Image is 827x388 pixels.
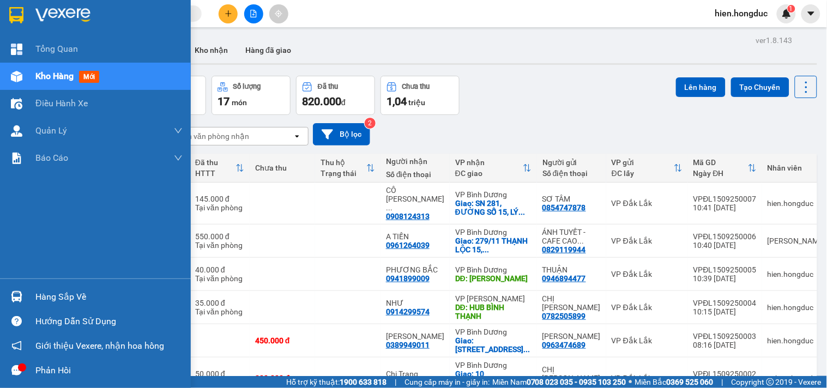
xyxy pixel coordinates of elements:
[455,328,532,336] div: VP Bình Dương
[523,345,530,354] span: ...
[693,169,748,178] div: Ngày ĐH
[293,132,301,141] svg: open
[693,341,757,349] div: 08:16 [DATE]
[11,71,22,82] img: warehouse-icon
[93,9,239,22] div: VP Bình Dương
[455,228,532,237] div: VP Bình Dương
[518,208,525,216] span: ...
[542,365,601,383] div: CHỊ TRÚC
[386,241,430,250] div: 0961264039
[693,274,757,283] div: 10:39 [DATE]
[455,199,532,216] div: Giao: SN 281, ĐƯỜNG SỐ 15, LÝ THƯỜNG KIỆT, QUẬN 11, HCM
[731,77,789,97] button: Tạo Chuyến
[693,332,757,341] div: VPĐL1509250003
[195,299,244,307] div: 35.000 đ
[9,10,26,22] span: Gửi:
[766,378,774,386] span: copyright
[612,270,683,278] div: VP Đắk Lắk
[11,125,22,137] img: warehouse-icon
[542,169,601,178] div: Số điện thoại
[635,376,714,388] span: Miền Bắc
[318,83,338,90] div: Đã thu
[174,154,183,162] span: down
[606,154,688,183] th: Toggle SortBy
[195,169,236,178] div: HTTT
[79,71,99,83] span: mới
[195,265,244,274] div: 40.000 đ
[629,380,632,384] span: ⚪️
[195,158,236,167] div: Đã thu
[693,307,757,316] div: 10:15 [DATE]
[9,7,23,23] img: logo-vxr
[455,265,532,274] div: VP Bình Dương
[11,341,22,351] span: notification
[402,83,430,90] div: Chưa thu
[218,95,230,108] span: 17
[195,195,244,203] div: 145.000 đ
[386,299,444,307] div: NHƯ
[542,158,601,167] div: Người gửi
[667,378,714,386] strong: 0369 525 060
[9,9,86,35] div: VP Đắk Lắk
[237,37,300,63] button: Hàng đã giao
[542,195,601,203] div: SƠ TÂM
[11,365,22,375] span: message
[190,154,250,183] th: Toggle SortBy
[250,10,257,17] span: file-add
[386,369,444,378] div: Chị Trang
[542,312,586,320] div: 0782505899
[195,369,244,378] div: 50.000 đ
[455,237,532,254] div: Giao: 279/11 THẠNH LỘC 15, P.THẠNH LỘC , Q.12, HCM
[387,95,407,108] span: 1,04
[381,76,460,115] button: Chưa thu1,04 triệu
[11,98,22,110] img: warehouse-icon
[11,316,22,326] span: question-circle
[578,237,584,245] span: ...
[756,34,793,46] div: ver 1.8.143
[789,5,793,13] span: 1
[386,307,430,316] div: 0914299574
[233,83,261,90] div: Số lượng
[35,124,67,137] span: Quản Lý
[542,265,601,274] div: THUẬN
[693,232,757,241] div: VPĐL1509250006
[11,291,22,302] img: warehouse-icon
[450,154,537,183] th: Toggle SortBy
[255,163,310,172] div: Chưa thu
[195,232,244,241] div: 550.000 đ
[386,212,430,221] div: 0908124313
[313,123,370,145] button: Bộ lọc
[321,158,366,167] div: Thu hộ
[225,10,232,17] span: plus
[386,341,430,349] div: 0389949011
[255,336,310,345] div: 450.000 đ
[195,274,244,283] div: Tại văn phòng
[11,153,22,164] img: solution-icon
[688,154,762,183] th: Toggle SortBy
[321,169,366,178] div: Trạng thái
[93,48,239,64] div: 0908124313
[9,35,86,48] div: SƠ TÂM
[788,5,795,13] sup: 1
[782,9,792,19] img: icon-new-feature
[612,199,683,208] div: VP Đắk Lắk
[11,44,22,55] img: dashboard-icon
[93,22,239,48] div: CÔ [PERSON_NAME](BÁC YẾN)
[693,203,757,212] div: 10:41 [DATE]
[455,361,532,369] div: VP Bình Dương
[722,376,723,388] span: |
[455,169,523,178] div: ĐC giao
[612,158,674,167] div: VP gửi
[365,118,376,129] sup: 2
[527,378,626,386] strong: 0708 023 035 - 0935 103 250
[386,332,444,341] div: ANH HÙNG
[693,158,748,167] div: Mã GD
[35,362,183,379] div: Phản hồi
[244,4,263,23] button: file-add
[455,158,523,167] div: VP nhận
[93,70,108,81] span: TC:
[386,265,444,274] div: PHƯƠNG BẮC
[542,341,586,349] div: 0963474689
[395,376,396,388] span: |
[302,95,341,108] span: 820.000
